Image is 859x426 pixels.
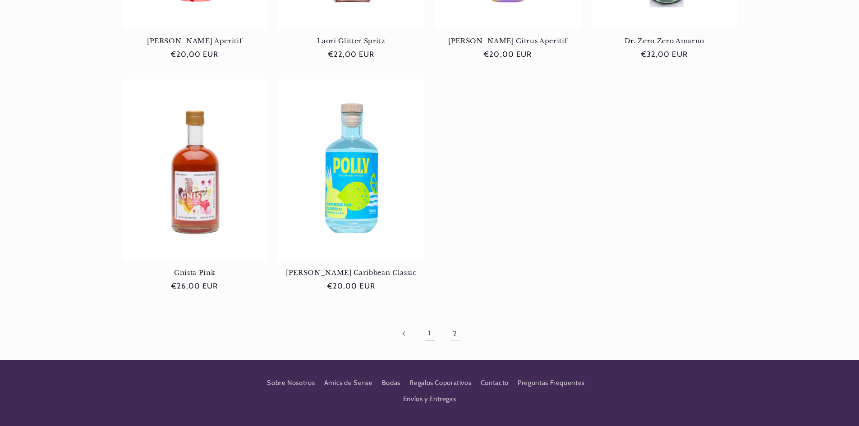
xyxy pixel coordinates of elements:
a: Página 2 [445,323,465,344]
a: [PERSON_NAME] Citrus Aperitif [435,37,581,45]
a: Laori Glitter Spritz [278,37,424,45]
a: Página 1 [419,323,440,344]
a: [PERSON_NAME] Aperitif [122,37,267,45]
a: [PERSON_NAME] Caribbean Classic [278,269,424,277]
a: Dr. Zero Zero Amarno [592,37,737,45]
a: Pagina anterior [394,323,414,344]
a: Bodas [382,375,400,391]
a: Preguntas Frequentes [518,375,585,391]
a: Regalos Coporativos [409,375,471,391]
a: Sobre Nosotros [267,377,315,391]
a: Amics de Sense [324,375,373,391]
a: Envíos y Entregas [403,391,456,408]
a: Contacto [481,375,509,391]
a: Gnista Pink [122,269,267,277]
nav: Paginación [122,323,737,344]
